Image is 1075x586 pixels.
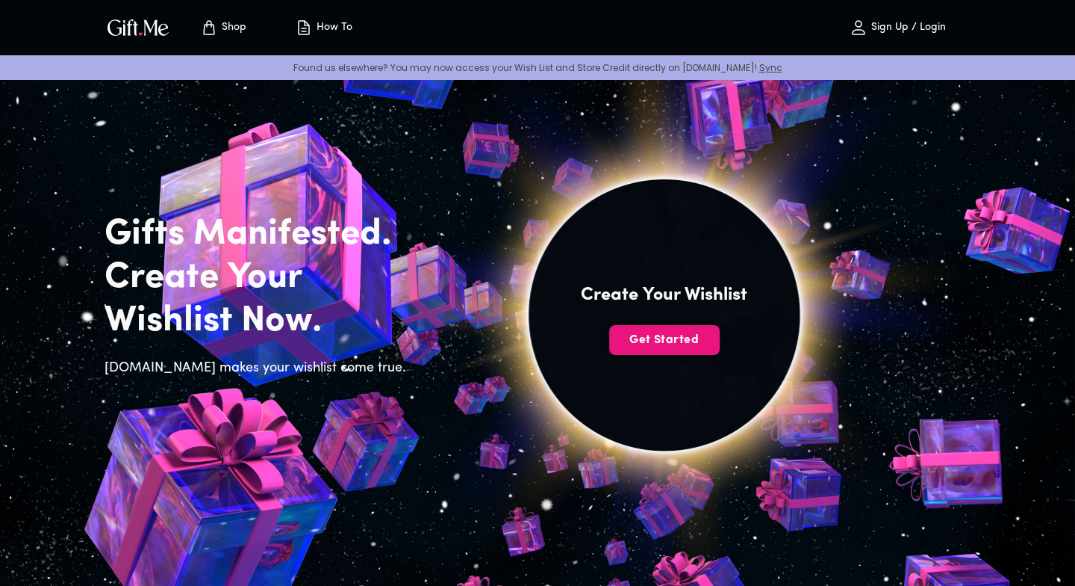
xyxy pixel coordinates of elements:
[103,19,173,37] button: GiftMe Logo
[759,61,782,74] a: Sync
[182,4,264,52] button: Store page
[12,61,1063,74] p: Found us elsewhere? You may now access your Wish List and Store Credit directly on [DOMAIN_NAME]!
[105,256,415,300] h2: Create Your
[867,22,946,34] p: Sign Up / Login
[105,16,172,38] img: GiftMe Logo
[609,332,720,348] span: Get Started
[105,213,415,256] h2: Gifts Manifested.
[218,22,246,34] p: Shop
[105,300,415,343] h2: Wishlist Now.
[313,22,352,34] p: How To
[823,4,972,52] button: Sign Up / Login
[581,283,747,307] h4: Create Your Wishlist
[609,325,720,355] button: Get Started
[295,19,313,37] img: how-to.svg
[105,358,415,379] h6: [DOMAIN_NAME] makes your wishlist come true.
[282,4,364,52] button: How To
